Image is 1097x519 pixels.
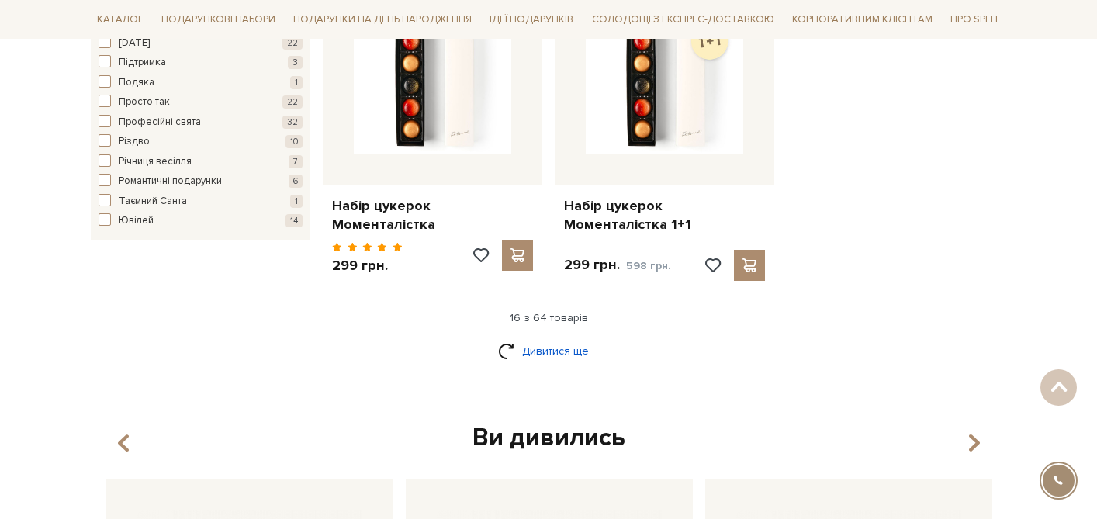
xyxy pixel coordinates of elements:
button: Романтичні подарунки 6 [99,174,303,189]
span: 10 [285,135,303,148]
span: 7 [289,155,303,168]
a: Набір цукерок Моменталістка [332,197,533,234]
span: 14 [285,214,303,227]
span: Підтримка [119,55,166,71]
span: 3 [288,56,303,69]
div: 16 з 64 товарів [85,311,1012,325]
button: Просто так 22 [99,95,303,110]
button: Річниця весілля 7 [99,154,303,170]
span: Ідеї подарунків [483,8,580,32]
p: 299 грн. [332,257,403,275]
span: Романтичні подарунки [119,174,222,189]
a: Набір цукерок Моменталістка 1+1 [564,197,765,234]
span: Професійні свята [119,115,201,130]
a: Дивитися ще [498,337,599,365]
button: [DATE] 22 [99,36,303,51]
button: Ювілей 14 [99,213,303,229]
span: Ювілей [119,213,154,229]
span: 1 [290,195,303,208]
span: [DATE] [119,36,150,51]
div: Ви дивились [100,422,997,455]
span: 32 [282,116,303,129]
span: 598 грн. [626,259,671,272]
span: Подяка [119,75,154,91]
span: Різдво [119,134,150,150]
span: Подарунки на День народження [287,8,478,32]
button: Підтримка 3 [99,55,303,71]
span: Річниця весілля [119,154,192,170]
span: Таємний Санта [119,194,187,209]
button: Таємний Санта 1 [99,194,303,209]
p: 299 грн. [564,256,671,275]
button: Різдво 10 [99,134,303,150]
span: Про Spell [944,8,1006,32]
a: Каталог [91,8,150,32]
span: 22 [282,36,303,50]
span: Просто так [119,95,170,110]
button: Подяка 1 [99,75,303,91]
a: Корпоративним клієнтам [786,6,939,33]
span: Подарункові набори [155,8,282,32]
span: 1 [290,76,303,89]
button: Професійні свята 32 [99,115,303,130]
span: 6 [289,175,303,188]
span: 22 [282,95,303,109]
a: Солодощі з експрес-доставкою [586,6,780,33]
